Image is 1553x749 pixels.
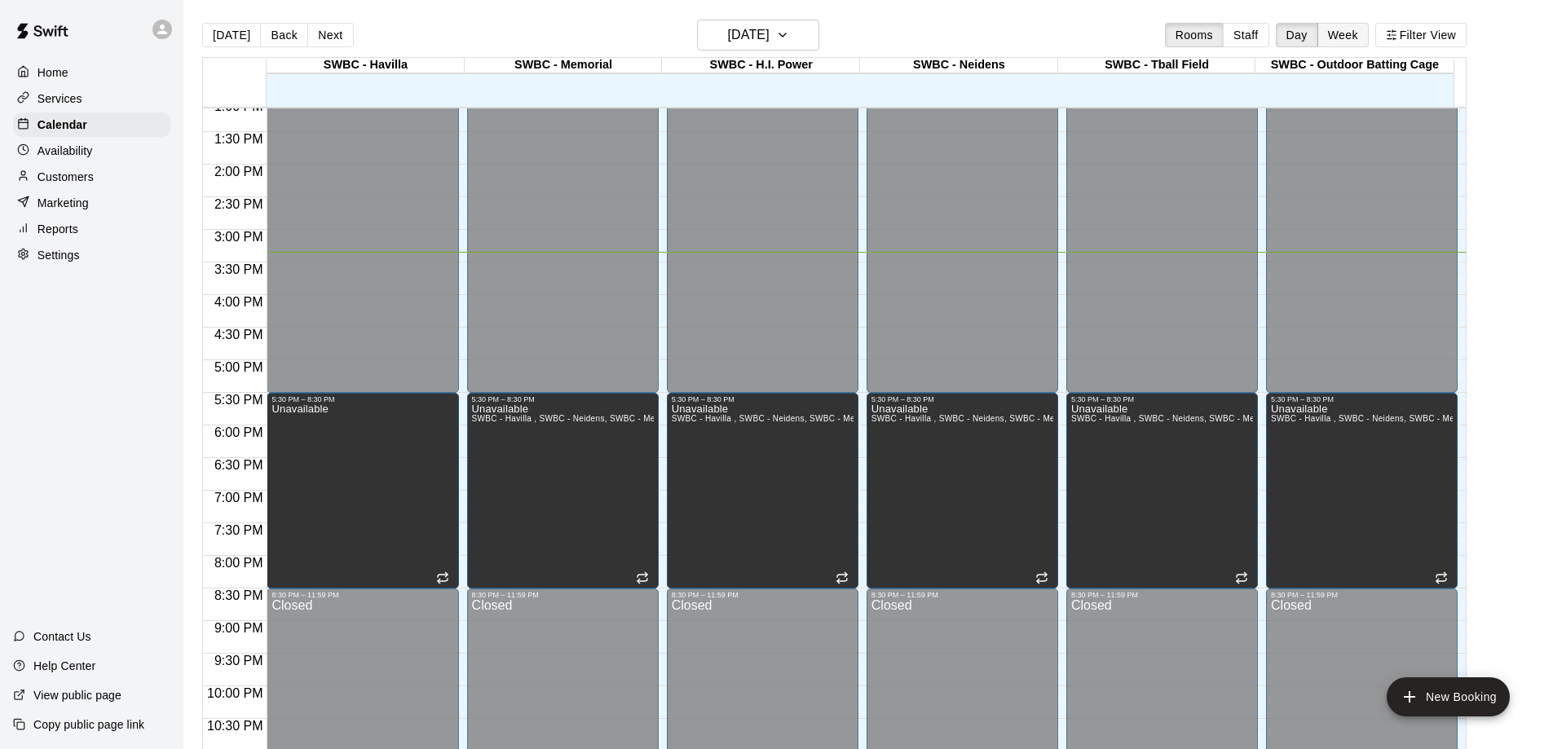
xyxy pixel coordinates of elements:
div: 8:30 PM – 11:59 PM [672,591,854,599]
div: 8:30 PM – 11:59 PM [871,591,1053,599]
span: 6:30 PM [210,458,267,472]
div: 5:30 PM – 8:30 PM: Unavailable [1066,393,1258,588]
div: 5:30 PM – 8:30 PM: Unavailable [1266,393,1458,588]
button: [DATE] [202,23,261,47]
button: Filter View [1375,23,1467,47]
button: Day [1276,23,1318,47]
div: SWBC - Tball Field [1058,58,1256,73]
div: SWBC - Neidens [860,58,1058,73]
button: Staff [1223,23,1269,47]
span: SWBC - Havilla , SWBC - Neidens, SWBC - Memorial , SWBC - H.I. Power, SWBC - [GEOGRAPHIC_DATA], S... [472,414,1137,423]
span: 2:30 PM [210,197,267,211]
div: 5:30 PM – 8:30 PM [672,395,854,403]
p: Services [38,90,82,107]
div: 8:30 PM – 11:59 PM [472,591,654,599]
div: 5:30 PM – 8:30 PM: Unavailable [667,393,858,588]
span: Recurring event [1435,571,1448,584]
a: Settings [13,243,170,267]
span: 9:30 PM [210,654,267,667]
p: Help Center [33,658,95,674]
span: SWBC - Havilla , SWBC - Neidens, SWBC - Memorial , SWBC - H.I. Power, SWBC - [GEOGRAPHIC_DATA], S... [672,414,1337,423]
span: 5:00 PM [210,360,267,374]
a: Reports [13,217,170,241]
div: 5:30 PM – 8:30 PM: Unavailable [867,393,1058,588]
p: Contact Us [33,628,91,645]
span: Recurring event [636,571,649,584]
div: SWBC - Havilla [267,58,465,73]
span: 4:00 PM [210,295,267,309]
p: Marketing [38,195,89,211]
div: SWBC - H.I. Power [662,58,860,73]
p: Copy public page link [33,716,144,733]
a: Services [13,86,170,111]
div: 5:30 PM – 8:30 PM [1071,395,1253,403]
div: 8:30 PM – 11:59 PM [271,591,453,599]
div: SWBC - Outdoor Batting Cage [1255,58,1454,73]
div: 5:30 PM – 8:30 PM [1271,395,1453,403]
p: View public page [33,687,121,703]
span: Recurring event [1235,571,1248,584]
span: 7:30 PM [210,523,267,537]
span: 1:30 PM [210,132,267,146]
div: 5:30 PM – 8:30 PM: Unavailable [267,393,458,588]
a: Calendar [13,112,170,137]
span: Recurring event [836,571,849,584]
span: 7:00 PM [210,491,267,504]
span: 2:00 PM [210,165,267,178]
span: 8:30 PM [210,588,267,602]
div: 5:30 PM – 8:30 PM [472,395,654,403]
span: 6:00 PM [210,425,267,439]
span: 8:00 PM [210,556,267,570]
span: 4:30 PM [210,328,267,341]
button: [DATE] [697,20,819,51]
button: add [1387,677,1510,716]
span: 9:00 PM [210,621,267,635]
button: Back [260,23,308,47]
p: Settings [38,247,80,263]
a: Availability [13,139,170,163]
span: 10:30 PM [203,719,267,733]
span: 3:30 PM [210,262,267,276]
h6: [DATE] [728,24,770,46]
div: 8:30 PM – 11:59 PM [1071,591,1253,599]
span: 5:30 PM [210,393,267,407]
span: Recurring event [1035,571,1048,584]
a: Marketing [13,191,170,215]
span: Recurring event [436,571,449,584]
span: 10:00 PM [203,686,267,700]
p: Customers [38,169,94,185]
div: 5:30 PM – 8:30 PM [271,395,453,403]
div: SWBC - Memorial [465,58,663,73]
a: Customers [13,165,170,189]
span: SWBC - Havilla , SWBC - Neidens, SWBC - Memorial , SWBC - H.I. Power, SWBC - [GEOGRAPHIC_DATA], S... [871,414,1537,423]
p: Availability [38,143,93,159]
div: 5:30 PM – 8:30 PM: Unavailable [467,393,659,588]
a: Home [13,60,170,85]
p: Calendar [38,117,87,133]
p: Home [38,64,68,81]
span: 3:00 PM [210,230,267,244]
div: 5:30 PM – 8:30 PM [871,395,1053,403]
p: Reports [38,221,78,237]
button: Rooms [1165,23,1224,47]
div: 8:30 PM – 11:59 PM [1271,591,1453,599]
button: Week [1317,23,1369,47]
button: Next [307,23,353,47]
